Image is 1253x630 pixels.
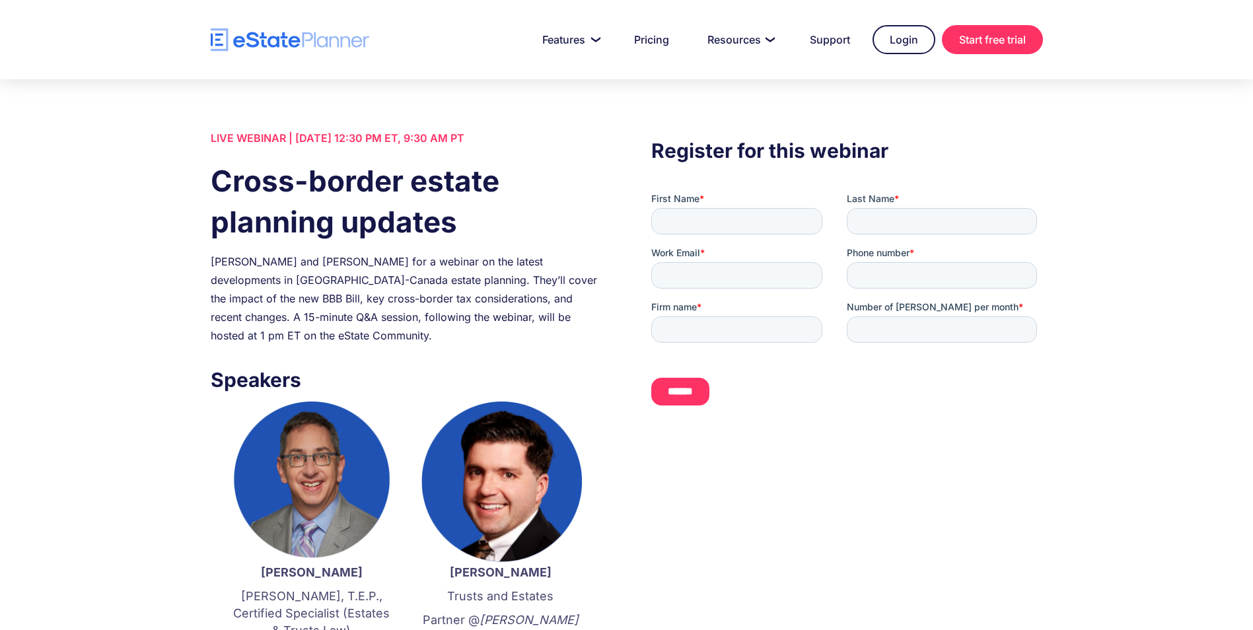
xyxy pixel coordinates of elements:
h1: Cross-border estate planning updates [211,160,602,242]
strong: [PERSON_NAME] [261,565,363,579]
div: LIVE WEBINAR | [DATE] 12:30 PM ET, 9:30 AM PT [211,129,602,147]
a: Start free trial [942,25,1043,54]
a: Resources [692,26,787,53]
iframe: Form 0 [651,192,1042,417]
h3: Register for this webinar [651,135,1042,166]
strong: [PERSON_NAME] [450,565,552,579]
a: home [211,28,369,52]
a: Features [526,26,612,53]
h3: Speakers [211,365,602,395]
a: Login [873,25,935,54]
div: [PERSON_NAME] and [PERSON_NAME] for a webinar on the latest developments in [GEOGRAPHIC_DATA]-Can... [211,252,602,345]
a: Support [794,26,866,53]
p: Trusts and Estates [419,588,582,605]
a: Pricing [618,26,685,53]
